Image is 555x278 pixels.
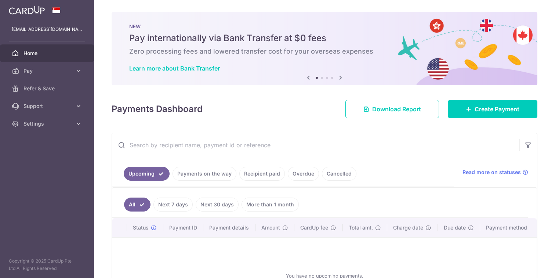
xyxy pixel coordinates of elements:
[23,120,72,127] span: Settings
[163,218,203,237] th: Payment ID
[462,169,528,176] a: Read more on statuses
[129,32,520,44] h5: Pay internationally via Bank Transfer at $0 fees
[261,224,280,231] span: Amount
[345,100,439,118] a: Download Report
[124,167,170,181] a: Upcoming
[300,224,328,231] span: CardUp fee
[372,105,421,113] span: Download Report
[23,102,72,110] span: Support
[480,218,537,237] th: Payment method
[12,26,82,33] p: [EMAIL_ADDRESS][DOMAIN_NAME]
[349,224,373,231] span: Total amt.
[124,198,150,212] a: All
[288,167,319,181] a: Overdue
[444,224,466,231] span: Due date
[112,133,519,157] input: Search by recipient name, payment id or reference
[9,6,45,15] img: CardUp
[203,218,255,237] th: Payment details
[129,47,520,56] h6: Zero processing fees and lowered transfer cost for your overseas expenses
[242,198,299,212] a: More than 1 month
[196,198,239,212] a: Next 30 days
[23,67,72,75] span: Pay
[153,198,193,212] a: Next 7 days
[462,169,521,176] span: Read more on statuses
[129,65,220,72] a: Learn more about Bank Transfer
[23,50,72,57] span: Home
[23,85,72,92] span: Refer & Save
[173,167,236,181] a: Payments on the way
[448,100,537,118] a: Create Payment
[112,102,203,116] h4: Payments Dashboard
[129,24,520,29] p: NEW
[322,167,356,181] a: Cancelled
[475,105,519,113] span: Create Payment
[112,12,537,85] img: Bank transfer banner
[133,224,149,231] span: Status
[393,224,423,231] span: Charge date
[239,167,285,181] a: Recipient paid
